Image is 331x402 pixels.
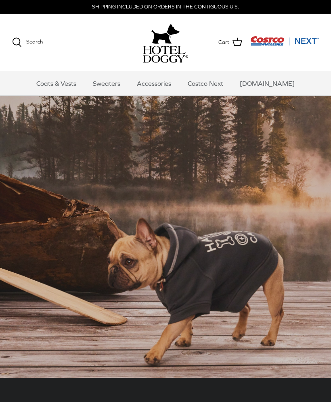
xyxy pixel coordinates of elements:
[29,71,84,95] a: Coats & Vests
[250,36,319,46] img: Costco Next
[218,38,229,47] span: Cart
[143,22,188,63] a: hoteldoggy.com hoteldoggycom
[180,71,230,95] a: Costco Next
[218,37,242,48] a: Cart
[233,71,302,95] a: [DOMAIN_NAME]
[151,22,180,46] img: hoteldoggy.com
[12,37,43,47] a: Search
[143,46,188,63] img: hoteldoggycom
[250,41,319,47] a: Visit Costco Next
[130,71,178,95] a: Accessories
[86,71,128,95] a: Sweaters
[26,39,43,45] span: Search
